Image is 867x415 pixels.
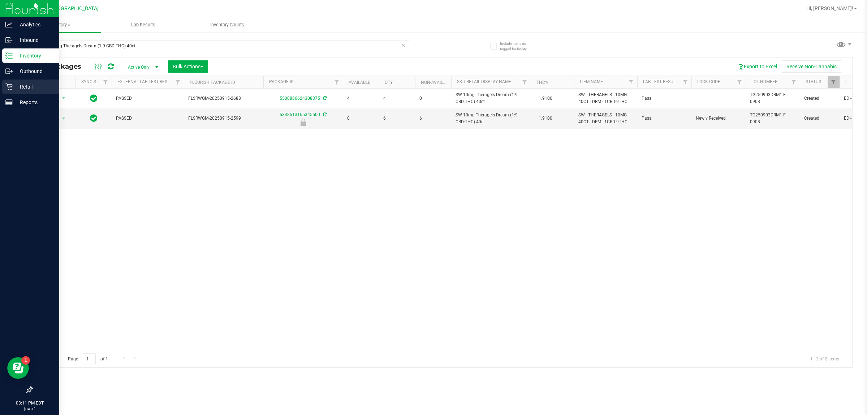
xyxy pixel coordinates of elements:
span: PASSED [116,95,180,102]
a: Inventory [17,17,101,33]
span: In Sync [90,93,98,103]
a: Filter [100,76,112,88]
iframe: Resource center unread badge [21,356,30,365]
a: Lab Results [101,17,185,33]
a: External Lab Test Result [117,79,174,84]
a: Filter [680,76,691,88]
span: Created [804,115,835,122]
a: Sync Status [81,79,109,84]
p: Analytics [13,20,56,29]
span: Clear [401,40,406,50]
a: Non-Available [421,80,453,85]
a: Filter [734,76,746,88]
a: Filter [788,76,800,88]
a: Lot Number [751,79,777,84]
a: Filter [519,76,531,88]
span: TG250903DRM1-F-0908 [750,91,795,105]
a: Lab Test Result [643,79,677,84]
p: Reports [13,98,56,107]
span: FLSRWGM-20250915-2688 [188,95,259,102]
span: Pass [642,115,687,122]
iframe: Resource center [7,357,29,379]
span: Inventory [17,22,101,28]
a: 5500886624308375 [280,96,320,101]
span: 1.9100 [535,93,556,104]
span: Newly Received [696,115,741,122]
p: Inbound [13,36,56,44]
span: 1 - 2 of 2 items [805,353,845,364]
a: SKU [845,79,854,84]
button: Export to Excel [733,60,782,73]
span: 4 [347,95,375,102]
a: Filter [331,76,343,88]
span: SW 10mg Theragels Dream (1:9 CBD:THC) 40ct [456,112,526,125]
span: FLSRWGM-20250915-2599 [188,115,259,122]
span: Created [804,95,835,102]
a: Filter [625,76,637,88]
a: 5338513165345500 [280,112,320,117]
span: Sync from Compliance System [322,96,327,101]
span: SW - THERAGELS - 10MG - 40CT - DRM - 1CBD-9THC [578,112,633,125]
inline-svg: Retail [5,83,13,90]
span: SW 10mg Theragels Dream (1:9 CBD:THC) 40ct [456,91,526,105]
a: Qty [385,80,393,85]
span: Page of 1 [62,353,114,364]
span: All Packages [38,63,89,70]
span: SW - THERAGELS - 10MG - 40CT - DRM - 1CBD-9THC [578,91,633,105]
span: In Sync [90,113,98,123]
span: Bulk Actions [173,64,203,69]
span: 6 [419,115,447,122]
a: Inventory Counts [185,17,269,33]
a: Item Name [580,79,603,84]
a: Filter [172,76,184,88]
a: Flourish Package ID [190,80,235,85]
span: 0 [419,95,447,102]
button: Bulk Actions [168,60,208,73]
span: Sync from Compliance System [322,112,327,117]
a: Package ID [269,79,294,84]
p: 03:11 PM EDT [3,400,56,406]
p: [DATE] [3,406,56,412]
span: 4 [383,95,411,102]
span: 6 [383,115,411,122]
p: Outbound [13,67,56,76]
inline-svg: Outbound [5,68,13,75]
inline-svg: Analytics [5,21,13,28]
a: Status [806,79,821,84]
a: Lock Code [697,79,720,84]
a: Sku Retail Display Name [457,79,511,84]
a: Filter [828,76,840,88]
button: Receive Non-Cannabis [782,60,841,73]
span: Include items not tagged for facility [500,41,536,52]
span: Lab Results [121,22,165,28]
inline-svg: Inventory [5,52,13,59]
inline-svg: Inbound [5,37,13,44]
span: select [59,114,68,124]
div: Newly Received [262,119,344,126]
input: 1 [83,353,96,364]
span: Inventory Counts [200,22,254,28]
span: 1.9100 [535,113,556,124]
inline-svg: Reports [5,99,13,106]
span: select [59,93,68,103]
a: THC% [536,80,548,85]
input: Search Package ID, Item Name, SKU, Lot or Part Number... [32,40,409,51]
p: Inventory [13,51,56,60]
span: Pass [642,95,687,102]
span: 0 [347,115,375,122]
p: Retail [13,82,56,91]
a: Available [349,80,370,85]
span: TG250903DRM1-F-0908 [750,112,795,125]
span: [GEOGRAPHIC_DATA] [49,5,99,12]
span: Hi, [PERSON_NAME]! [806,5,853,11]
span: PASSED [116,115,180,122]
